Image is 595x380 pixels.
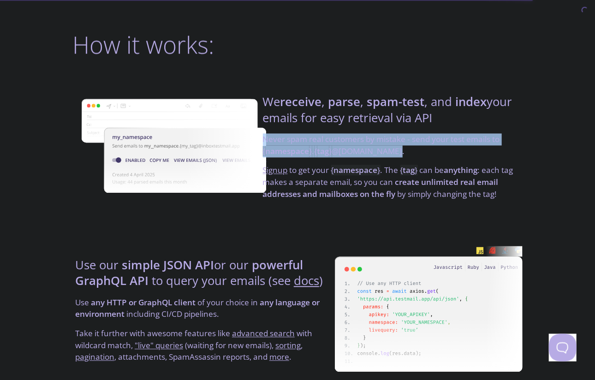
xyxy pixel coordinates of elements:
[75,352,114,362] a: pagination
[135,340,183,351] a: "live" queries
[367,94,425,110] strong: spam-test
[263,134,520,165] p: Never spam real customers by mistake - send your test emails to .
[263,95,520,134] h4: We , , , and your emails for easy retrieval via API
[72,31,523,59] h2: How it works:
[317,146,329,157] strong: tag
[331,165,381,176] code: { }
[75,297,332,328] p: Use of your choice in including CI/CD pipelines.
[294,273,319,289] a: docs
[549,334,577,362] iframe: Help Scout Beacon - Open
[328,94,361,110] strong: parse
[334,165,378,176] strong: namespace
[232,328,295,339] a: advanced search
[266,146,309,157] strong: namespace
[122,257,214,273] strong: simple JSON API
[82,73,269,219] img: namespace-image
[75,258,332,297] h4: Use our or our to query your emails (see )
[263,165,288,176] a: Signup
[263,177,499,200] strong: create unlimited real email addresses and mailboxes on the fly
[400,165,418,176] code: { }
[263,146,403,157] code: { } . { } @[DOMAIN_NAME]
[280,94,322,110] strong: receive
[444,165,478,176] strong: anything
[275,340,301,351] a: sorting
[269,352,289,362] a: more
[75,328,332,363] p: Take it further with awesome features like with wildcard match, (waiting for new emails), , , att...
[456,94,487,110] strong: index
[91,297,196,308] strong: any HTTP or GraphQL client
[75,257,303,289] strong: powerful GraphQL API
[263,165,520,200] p: to get your . The can be : each tag makes a separate email, so you can by simply changing the tag!
[75,297,320,320] strong: any language or environment
[403,165,415,176] strong: tag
